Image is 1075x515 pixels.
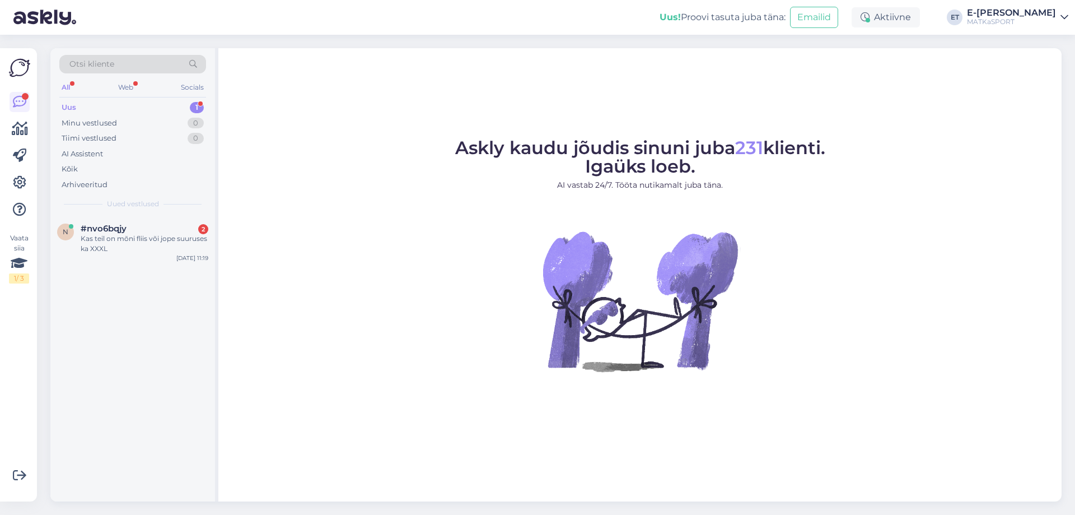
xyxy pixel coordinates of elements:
[62,102,76,113] div: Uus
[947,10,962,25] div: ET
[455,137,825,177] span: Askly kaudu jõudis sinuni juba klienti. Igaüks loeb.
[735,137,763,159] span: 231
[59,80,72,95] div: All
[967,17,1056,26] div: MATKaSPORT
[188,133,204,144] div: 0
[660,12,681,22] b: Uus!
[790,7,838,28] button: Emailid
[62,179,107,191] div: Arhiveeritud
[967,8,1068,26] a: E-[PERSON_NAME]MATKaSPORT
[852,7,920,27] div: Aktiivne
[81,224,127,234] span: #nvo6bqjy
[9,57,30,78] img: Askly Logo
[455,179,825,191] p: AI vastab 24/7. Tööta nutikamalt juba täna.
[62,149,103,160] div: AI Assistent
[190,102,204,113] div: 1
[81,234,208,254] div: Kas teil on mõni fliis või jope suuruses ka XXXL
[188,118,204,129] div: 0
[9,233,29,284] div: Vaata siia
[63,228,68,236] span: n
[116,80,135,95] div: Web
[179,80,206,95] div: Socials
[62,164,78,175] div: Kõik
[967,8,1056,17] div: E-[PERSON_NAME]
[69,58,114,70] span: Otsi kliente
[176,254,208,262] div: [DATE] 11:19
[62,133,116,144] div: Tiimi vestlused
[107,199,159,209] span: Uued vestlused
[9,273,29,284] div: 1 / 3
[198,224,208,234] div: 2
[539,200,741,402] img: No Chat active
[62,118,117,129] div: Minu vestlused
[660,11,786,24] div: Proovi tasuta juba täna:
